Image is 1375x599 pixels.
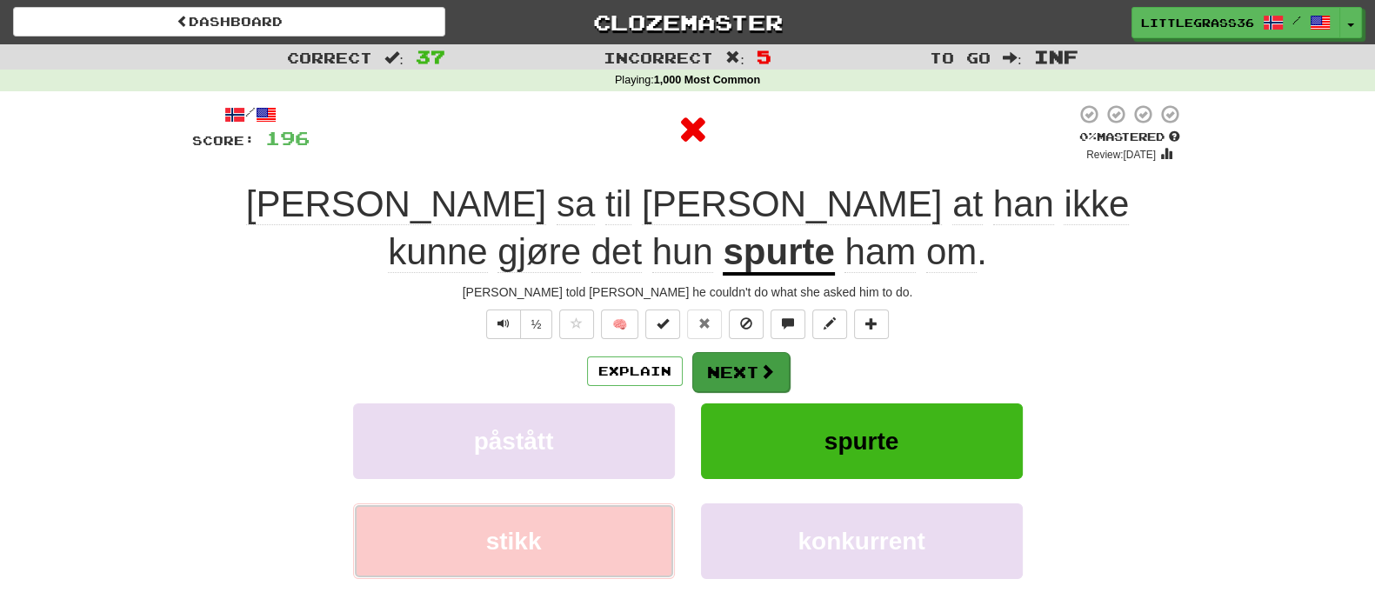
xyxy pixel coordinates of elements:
small: Review: [DATE] [1086,149,1156,161]
button: påstått [353,403,675,479]
button: Reset to 0% Mastered (alt+r) [687,309,722,339]
span: det [591,231,642,273]
span: spurte [824,428,899,455]
div: [PERSON_NAME] told [PERSON_NAME] he couldn't do what she asked him to do. [192,283,1184,301]
span: Inf [1034,46,1078,67]
span: påstått [474,428,554,455]
button: Play sentence audio (ctl+space) [486,309,521,339]
div: Text-to-speech controls [483,309,553,339]
a: Dashboard [13,7,445,37]
span: 0 % [1079,130,1097,143]
span: : [384,50,404,65]
span: konkurrent [798,528,924,555]
span: 37 [416,46,445,67]
span: hun [652,231,713,273]
strong: 1,000 Most Common [654,74,760,86]
span: [PERSON_NAME] [246,183,546,225]
span: Incorrect [604,49,713,66]
span: 5 [757,46,771,67]
button: Edit sentence (alt+d) [812,309,847,339]
span: Score: [192,133,255,148]
button: stikk [353,503,675,579]
button: 🧠 [601,309,638,339]
button: Discuss sentence (alt+u) [771,309,805,339]
button: Set this sentence to 100% Mastered (alt+m) [645,309,680,339]
button: ½ [520,309,553,339]
button: konkurrent [701,503,1023,579]
button: Explain [587,356,683,386]
div: / [192,103,310,125]
span: gjøre [497,231,581,273]
a: LittleGrass36 / [1131,7,1340,38]
span: kunne [388,231,487,273]
span: . [835,231,987,273]
span: : [725,50,744,65]
span: stikk [486,528,542,555]
span: at [952,183,983,225]
span: Correct [287,49,372,66]
button: Next [692,352,790,392]
a: Clozemaster [471,7,904,37]
span: : [1003,50,1022,65]
button: Ignore sentence (alt+i) [729,309,764,339]
span: LittleGrass36 [1141,15,1254,30]
span: til [605,183,631,225]
span: 196 [265,127,310,149]
span: han [993,183,1054,225]
span: / [1292,14,1301,26]
span: To go [930,49,991,66]
button: Add to collection (alt+a) [854,309,889,339]
span: [PERSON_NAME] [642,183,942,225]
span: ikke [1064,183,1129,225]
span: ham [844,231,916,273]
span: sa [557,183,595,225]
u: spurte [723,231,834,276]
button: spurte [701,403,1023,479]
span: om [926,231,977,273]
button: Favorite sentence (alt+f) [559,309,594,339]
div: Mastered [1076,130,1184,145]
